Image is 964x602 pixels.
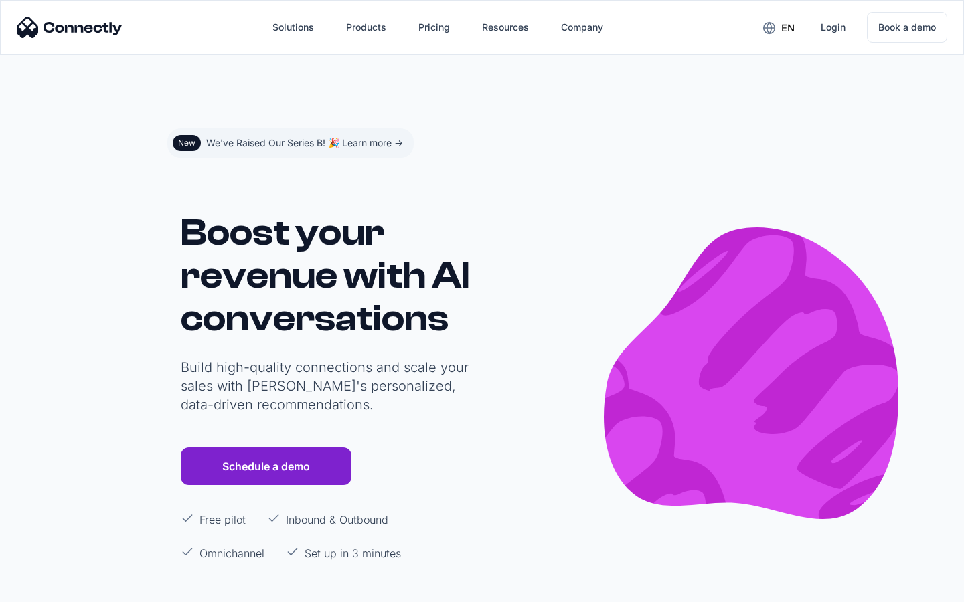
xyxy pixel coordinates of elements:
[781,19,795,37] div: en
[181,211,475,340] h1: Boost your revenue with AI conversations
[13,577,80,597] aside: Language selected: English
[167,128,414,158] a: NewWe've Raised Our Series B! 🎉 Learn more ->
[482,18,529,37] div: Resources
[286,512,388,528] p: Inbound & Outbound
[199,512,246,528] p: Free pilot
[821,18,846,37] div: Login
[272,18,314,37] div: Solutions
[199,545,264,561] p: Omnichannel
[408,11,461,43] a: Pricing
[27,579,80,597] ul: Language list
[181,358,475,414] p: Build high-quality connections and scale your sales with [PERSON_NAME]'s personalized, data-drive...
[206,134,403,153] div: We've Raised Our Series B! 🎉 Learn more ->
[305,545,401,561] p: Set up in 3 minutes
[867,12,947,43] a: Book a demo
[418,18,450,37] div: Pricing
[346,18,386,37] div: Products
[17,17,123,38] img: Connectly Logo
[810,11,856,43] a: Login
[181,447,351,485] a: Schedule a demo
[561,18,603,37] div: Company
[178,138,195,148] div: New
